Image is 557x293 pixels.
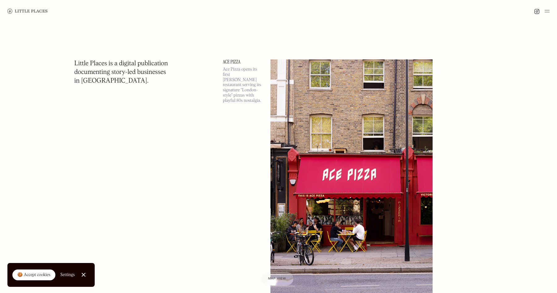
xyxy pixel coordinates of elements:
[268,277,286,280] span: Map view
[17,272,50,278] div: 🍪 Accept cookies
[60,273,75,277] div: Settings
[74,59,168,85] h1: Little Places is a digital publication documenting story-led businesses in [GEOGRAPHIC_DATA].
[12,269,55,281] a: 🍪 Accept cookies
[223,67,263,103] p: Ace Pizza opens its first [PERSON_NAME] restaurant serving its signature “London-style” pizzas wi...
[60,268,75,282] a: Settings
[261,272,294,286] a: Map view
[77,269,90,281] a: Close Cookie Popup
[223,59,263,64] a: Ace Pizza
